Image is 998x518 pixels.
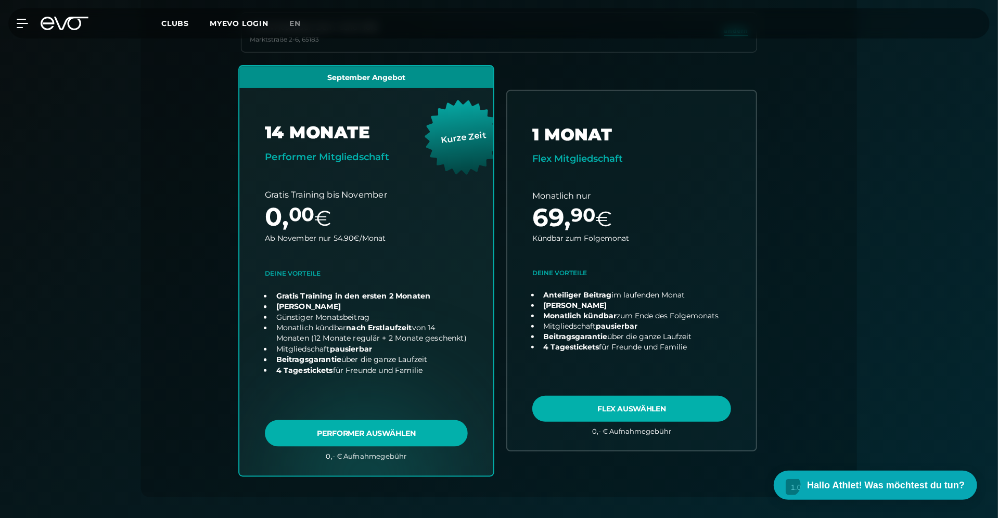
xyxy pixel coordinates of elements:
[239,66,493,475] a: choose plan
[289,18,313,30] a: en
[289,19,301,28] span: en
[161,18,210,28] a: Clubs
[210,19,268,28] a: MYEVO LOGIN
[807,478,965,493] span: Hallo Athlet! Was möchtest du tun?
[774,471,977,500] button: Hallo Athlet! Was möchtest du tun?
[507,91,756,450] a: choose plan
[161,19,189,28] span: Clubs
